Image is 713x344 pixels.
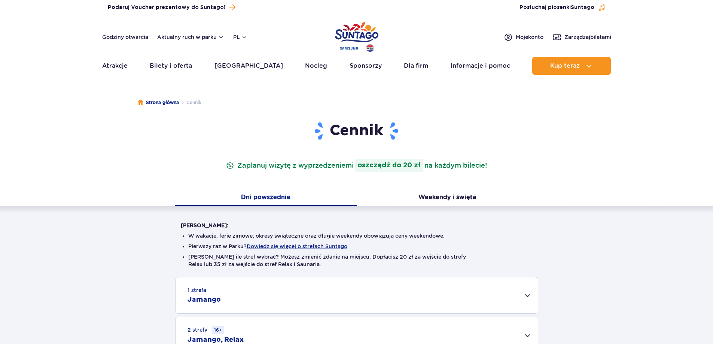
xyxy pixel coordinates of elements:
a: Nocleg [305,57,327,75]
strong: oszczędź do 20 zł [355,159,423,172]
button: Aktualny ruch w parku [157,34,224,40]
li: W wakacje, ferie zimowe, okresy świąteczne oraz długie weekendy obowiązują ceny weekendowe. [188,232,525,240]
a: Park of Poland [335,19,378,53]
small: 1 strefa [188,286,206,294]
small: 2 strefy [188,326,224,334]
li: [PERSON_NAME] ile stref wybrać? Możesz zmienić zdanie na miejscu. Dopłacisz 20 zł za wejście do s... [188,253,525,268]
small: 16+ [212,326,224,334]
button: Dowiedz się więcej o strefach Suntago [247,243,347,249]
p: Zaplanuj wizytę z wyprzedzeniem na każdym bilecie! [225,159,488,172]
a: Informacje i pomoc [451,57,510,75]
button: pl [233,33,247,41]
button: Weekendy i święta [357,190,538,206]
li: Cennik [179,99,201,106]
a: Godziny otwarcia [102,33,148,41]
a: Strona główna [138,99,179,106]
span: Kup teraz [550,63,580,69]
a: Bilety i oferta [150,57,192,75]
a: Podaruj Voucher prezentowy do Suntago! [108,2,235,12]
a: [GEOGRAPHIC_DATA] [214,57,283,75]
a: Sponsorzy [350,57,382,75]
strong: [PERSON_NAME]: [181,222,228,228]
button: Posłuchaj piosenkiSuntago [519,4,606,11]
button: Kup teraz [532,57,611,75]
button: Dni powszednie [175,190,357,206]
h2: Jamango [188,295,221,304]
span: Zarządzaj biletami [564,33,611,41]
a: Dla firm [404,57,428,75]
span: Posłuchaj piosenki [519,4,594,11]
span: Moje konto [516,33,543,41]
a: Zarządzajbiletami [552,33,611,42]
li: Pierwszy raz w Parku? [188,243,525,250]
h1: Cennik [181,121,533,141]
span: Suntago [571,5,594,10]
span: Podaruj Voucher prezentowy do Suntago! [108,4,225,11]
a: Atrakcje [102,57,128,75]
a: Mojekonto [504,33,543,42]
